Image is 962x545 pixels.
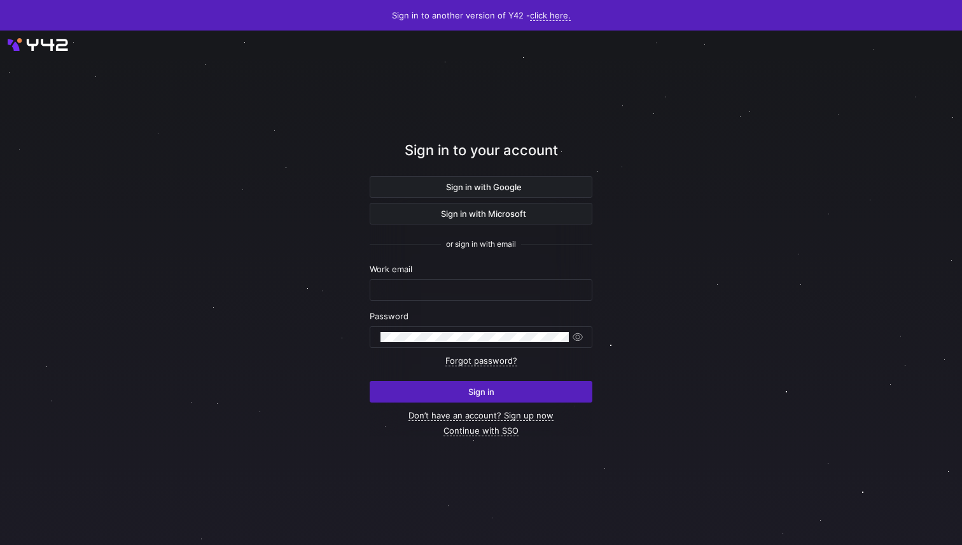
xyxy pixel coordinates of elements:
[408,410,554,421] a: Don’t have an account? Sign up now
[370,264,412,274] span: Work email
[446,240,516,249] span: or sign in with email
[441,182,522,192] span: Sign in with Google
[370,203,592,224] button: Sign in with Microsoft
[370,381,592,403] button: Sign in
[370,176,592,198] button: Sign in with Google
[443,425,519,436] a: Continue with SSO
[436,209,526,219] span: Sign in with Microsoft
[370,311,408,321] span: Password
[445,355,517,366] a: Forgot password?
[468,387,494,397] span: Sign in
[530,10,571,21] a: click here.
[370,140,592,176] div: Sign in to your account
